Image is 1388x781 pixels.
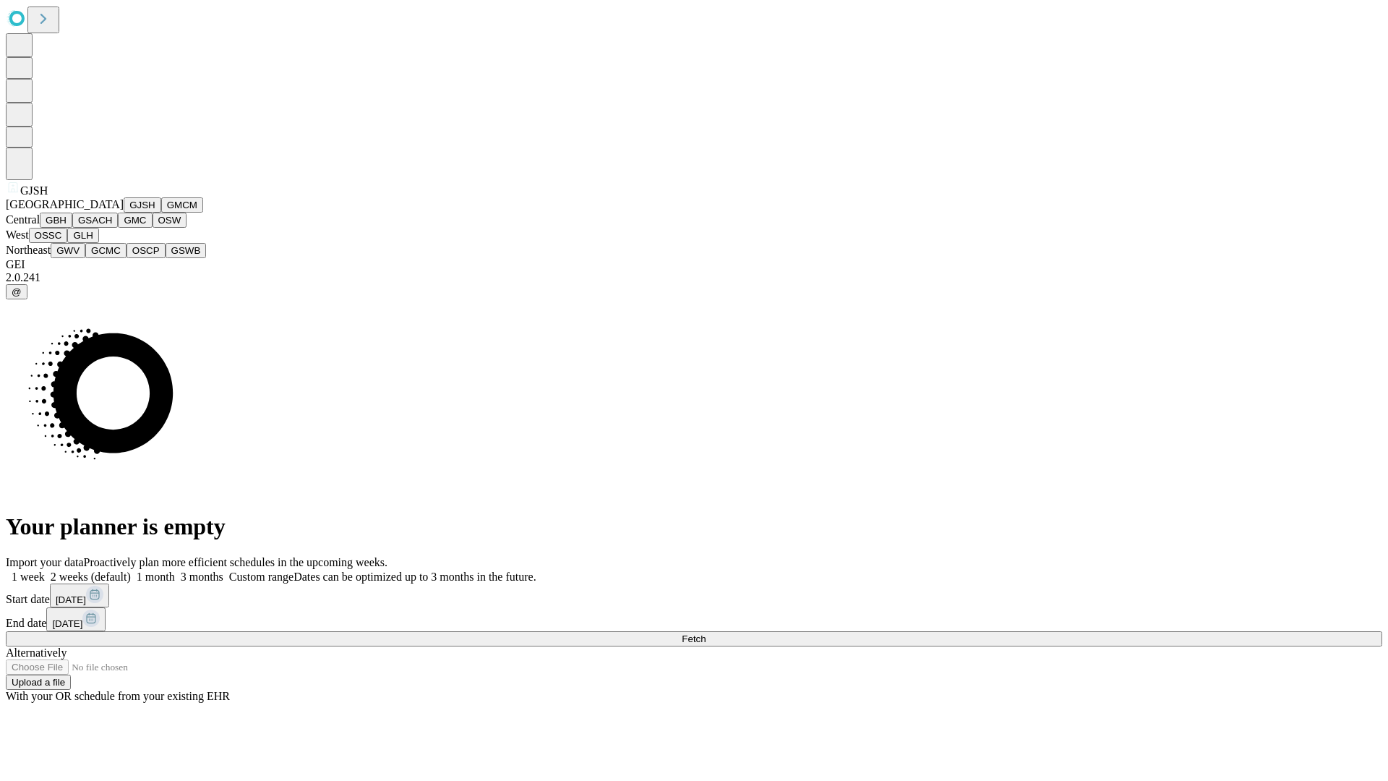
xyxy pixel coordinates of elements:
[124,197,161,213] button: GJSH
[6,284,27,299] button: @
[118,213,152,228] button: GMC
[6,631,1382,646] button: Fetch
[12,286,22,297] span: @
[6,229,29,241] span: West
[153,213,187,228] button: OSW
[51,571,131,583] span: 2 weeks (default)
[6,513,1382,540] h1: Your planner is empty
[229,571,294,583] span: Custom range
[6,258,1382,271] div: GEI
[67,228,98,243] button: GLH
[181,571,223,583] span: 3 months
[127,243,166,258] button: OSCP
[6,271,1382,284] div: 2.0.241
[137,571,175,583] span: 1 month
[20,184,48,197] span: GJSH
[6,213,40,226] span: Central
[6,198,124,210] span: [GEOGRAPHIC_DATA]
[56,594,86,605] span: [DATE]
[6,584,1382,607] div: Start date
[84,556,387,568] span: Proactively plan more efficient schedules in the upcoming weeks.
[85,243,127,258] button: GCMC
[51,243,85,258] button: GWV
[166,243,207,258] button: GSWB
[161,197,203,213] button: GMCM
[682,633,706,644] span: Fetch
[29,228,68,243] button: OSSC
[6,607,1382,631] div: End date
[6,244,51,256] span: Northeast
[6,646,67,659] span: Alternatively
[294,571,536,583] span: Dates can be optimized up to 3 months in the future.
[72,213,118,228] button: GSACH
[6,675,71,690] button: Upload a file
[40,213,72,228] button: GBH
[6,556,84,568] span: Import your data
[12,571,45,583] span: 1 week
[52,618,82,629] span: [DATE]
[6,690,230,702] span: With your OR schedule from your existing EHR
[50,584,109,607] button: [DATE]
[46,607,106,631] button: [DATE]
